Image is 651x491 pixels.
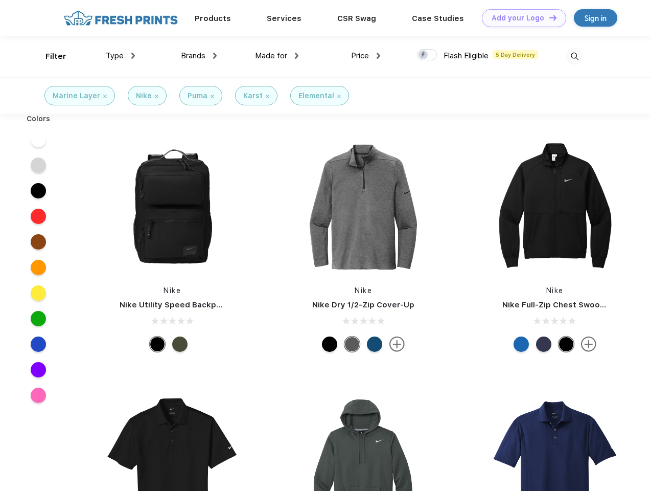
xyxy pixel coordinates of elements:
div: Elemental [298,91,334,101]
div: Black Heather [344,337,360,352]
span: Type [106,51,124,60]
div: Black [322,337,337,352]
div: Add your Logo [492,14,544,23]
img: dropdown.png [377,53,380,59]
span: Made for [255,51,287,60]
img: more.svg [581,337,596,352]
img: func=resize&h=266 [487,139,623,275]
div: Black [150,337,165,352]
a: Products [195,14,231,23]
img: func=resize&h=266 [295,139,431,275]
img: dropdown.png [213,53,217,59]
img: filter_cancel.svg [211,95,214,98]
a: Nike [164,286,181,295]
div: Royal [514,337,529,352]
img: dropdown.png [131,53,135,59]
div: Nike [136,91,152,101]
div: Black [559,337,574,352]
img: fo%20logo%202.webp [61,9,181,27]
span: Price [351,51,369,60]
div: Puma [188,91,207,101]
img: filter_cancel.svg [155,95,158,98]
img: dropdown.png [295,53,298,59]
a: Nike [546,286,564,295]
div: Karst [243,91,263,101]
img: filter_cancel.svg [337,95,341,98]
a: Nike Utility Speed Backpack [120,300,230,309]
span: 5 Day Delivery [493,50,538,59]
img: func=resize&h=266 [104,139,240,275]
div: Sign in [585,12,607,24]
a: Nike [355,286,372,295]
div: Midnight Navy [536,337,551,352]
img: filter_cancel.svg [103,95,107,98]
span: Brands [181,51,205,60]
div: Colors [19,114,58,124]
a: Nike Full-Zip Chest Swoosh Jacket [502,300,638,309]
img: filter_cancel.svg [266,95,269,98]
a: Services [267,14,301,23]
div: Cargo Khaki [172,337,188,352]
div: Filter [45,51,66,62]
div: Gym Blue [367,337,382,352]
a: Nike Dry 1/2-Zip Cover-Up [312,300,414,309]
div: Marine Layer [53,91,100,101]
img: DT [549,15,556,20]
img: desktop_search.svg [566,48,583,65]
a: CSR Swag [337,14,376,23]
span: Flash Eligible [444,51,489,60]
img: more.svg [389,337,405,352]
a: Sign in [574,9,617,27]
